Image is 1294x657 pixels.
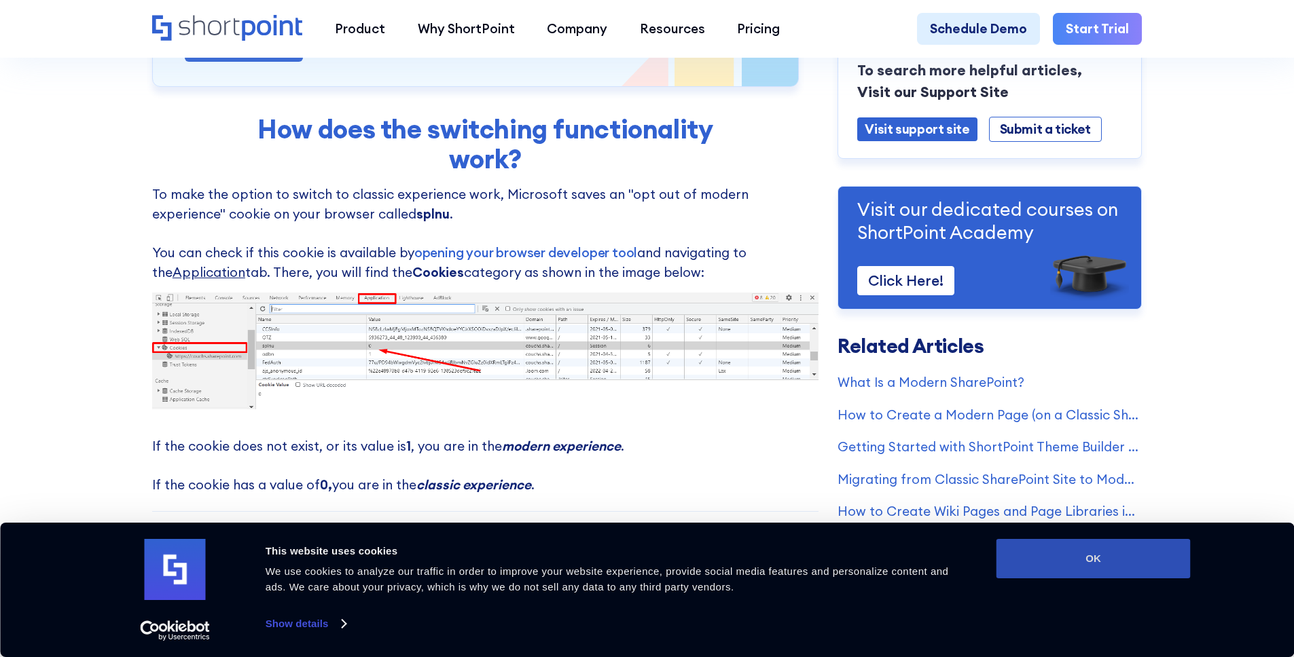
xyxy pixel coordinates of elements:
p: To search more helpful articles, Visit our Support Site [857,59,1122,102]
a: Click Here! [857,265,954,295]
img: logo [145,539,206,600]
a: What Is a Modern SharePoint? [838,372,1142,392]
strong: Cookies [412,264,464,280]
h3: Related Articles [838,337,1142,356]
p: Visit our dedicated courses on ShortPoint Academy [857,197,1122,244]
a: Company [531,13,624,45]
em: classic experience [416,476,531,493]
a: How to Create a Modern Page (on a Classic SharePoint Site) [838,405,1142,424]
a: Migrating from Classic SharePoint Site to Modern SharePoint Site (SharePoint Online) [838,469,1142,489]
a: Visit support site [857,117,977,140]
strong: 0, [320,476,332,493]
a: Getting Started with ShortPoint Theme Builder - Classic SharePoint Sites (Part 1) [838,437,1142,457]
div: This website uses cookies [266,543,966,559]
a: Why ShortPoint [401,13,531,45]
a: Pricing [721,13,797,45]
strong: 1 [406,438,411,454]
button: OK [996,539,1191,578]
a: How to Create Wiki Pages and Page Libraries in SharePoint [838,502,1142,521]
strong: splnu [416,206,450,222]
em: modern experience [502,438,621,454]
span: Application [173,264,245,280]
a: Resources [624,13,721,45]
div: Pricing [737,19,780,39]
a: Start Trial [1053,13,1142,45]
h2: How does the switching functionality work? [230,114,740,174]
a: Product [319,13,401,45]
div: Company [547,19,607,39]
a: Submit a ticket [989,116,1102,141]
a: opening your browser developer tool [414,244,637,261]
div: Resources [640,19,705,39]
a: Show details [266,614,346,634]
a: Usercentrics Cookiebot - opens in a new window [115,620,234,641]
p: To make the option to switch to classic experience work, Microsoft saves an "opt out of modern ex... [152,185,819,282]
div: Why ShortPoint [418,19,515,39]
p: If the cookie does not exist, or its value is , you are in the . If the cookie has a value of you... [152,436,819,495]
a: Schedule Demo [917,13,1040,45]
a: Home [152,15,302,43]
iframe: Chat Widget [1049,500,1294,657]
div: Product [335,19,385,39]
span: We use cookies to analyze our traffic in order to improve your website experience, provide social... [266,565,949,593]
